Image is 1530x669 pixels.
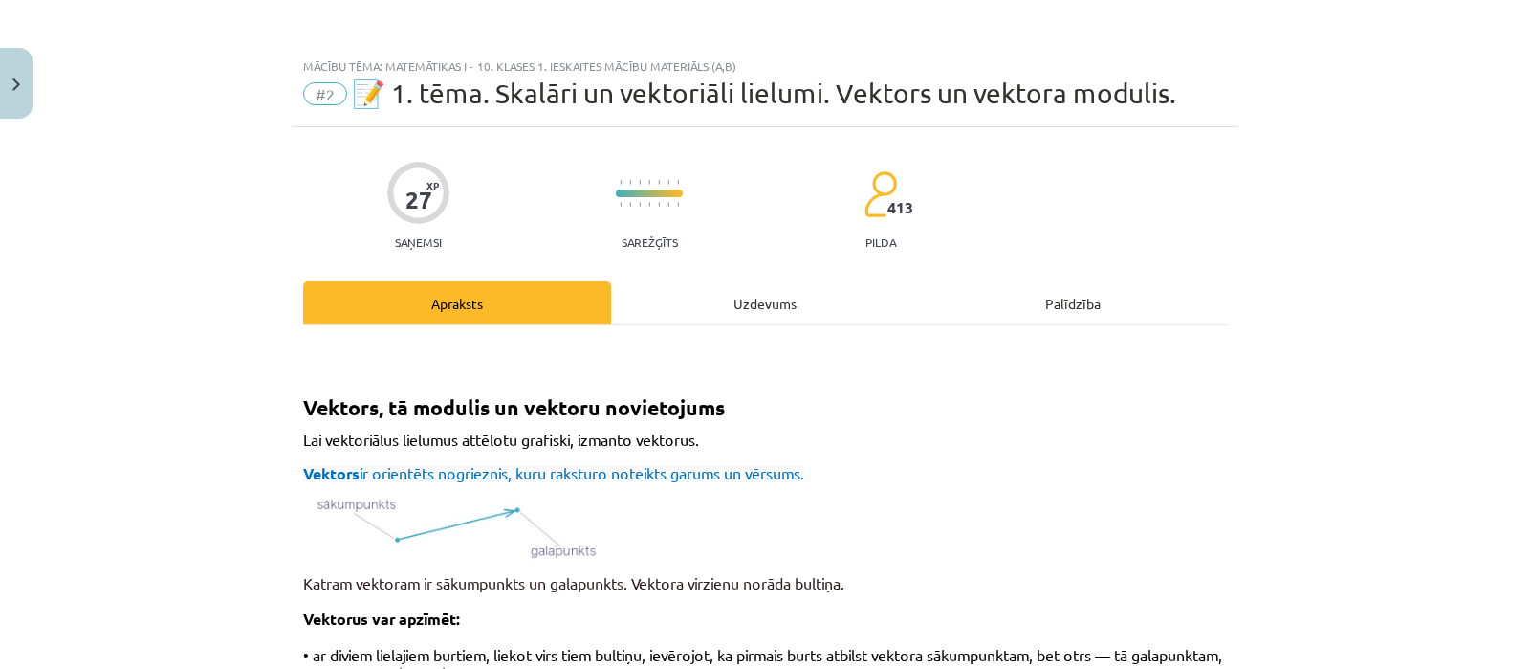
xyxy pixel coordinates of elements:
span: ir orientēts nogrieznis, kuru raksturo noteikts garums un vērsums. [360,463,804,482]
span: Katram vektoram ir sākumpunkts un galapunkts. Vektora virzienu norāda bultiņa. [303,573,844,592]
img: icon-short-line-57e1e144782c952c97e751825c79c345078a6d821885a25fce030b3d8c18986b.svg [658,202,660,207]
img: icon-short-line-57e1e144782c952c97e751825c79c345078a6d821885a25fce030b3d8c18986b.svg [629,202,631,207]
div: Apraksts [303,281,611,324]
img: icon-short-line-57e1e144782c952c97e751825c79c345078a6d821885a25fce030b3d8c18986b.svg [629,180,631,185]
span: Vektorus var apzīmēt: [303,609,461,629]
span: 📝 1. tēma. Skalāri un vektoriāli lielumi. Vektors un vektora modulis. [352,78,1176,109]
img: students-c634bb4e5e11cddfef0936a35e636f08e4e9abd3cc4e673bd6f9a4125e45ecb1.svg [863,170,897,218]
img: icon-close-lesson-0947bae3869378f0d4975bcd49f059093ad1ed9edebbc8119c70593378902aed.svg [12,78,20,91]
img: icon-short-line-57e1e144782c952c97e751825c79c345078a6d821885a25fce030b3d8c18986b.svg [639,180,641,185]
div: Uzdevums [611,281,919,324]
p: Sarežģīts [622,235,678,249]
img: icon-short-line-57e1e144782c952c97e751825c79c345078a6d821885a25fce030b3d8c18986b.svg [658,180,660,185]
img: icon-short-line-57e1e144782c952c97e751825c79c345078a6d821885a25fce030b3d8c18986b.svg [667,202,669,207]
span: Vektors, tā modulis un vektoru novietojums [303,394,725,420]
span: Lai vektoriālus lielumus attēlotu grafiski, izmanto vektorus. [303,430,699,449]
span: Vektors [303,463,360,483]
img: icon-short-line-57e1e144782c952c97e751825c79c345078a6d821885a25fce030b3d8c18986b.svg [639,202,641,207]
span: #2 [303,82,347,105]
img: icon-short-line-57e1e144782c952c97e751825c79c345078a6d821885a25fce030b3d8c18986b.svg [620,180,622,185]
p: pilda [865,235,896,249]
div: Mācību tēma: Matemātikas i - 10. klases 1. ieskaites mācību materiāls (a,b) [303,59,1227,73]
img: icon-short-line-57e1e144782c952c97e751825c79c345078a6d821885a25fce030b3d8c18986b.svg [667,180,669,185]
img: icon-short-line-57e1e144782c952c97e751825c79c345078a6d821885a25fce030b3d8c18986b.svg [620,202,622,207]
img: icon-short-line-57e1e144782c952c97e751825c79c345078a6d821885a25fce030b3d8c18986b.svg [648,202,650,207]
img: icon-short-line-57e1e144782c952c97e751825c79c345078a6d821885a25fce030b3d8c18986b.svg [648,180,650,185]
img: icon-short-line-57e1e144782c952c97e751825c79c345078a6d821885a25fce030b3d8c18986b.svg [677,202,679,207]
div: 27 [405,187,432,213]
div: Palīdzība [919,281,1227,324]
span: XP [426,180,439,190]
p: Saņemsi [387,235,449,249]
img: icon-short-line-57e1e144782c952c97e751825c79c345078a6d821885a25fce030b3d8c18986b.svg [677,180,679,185]
span: 413 [887,199,913,216]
